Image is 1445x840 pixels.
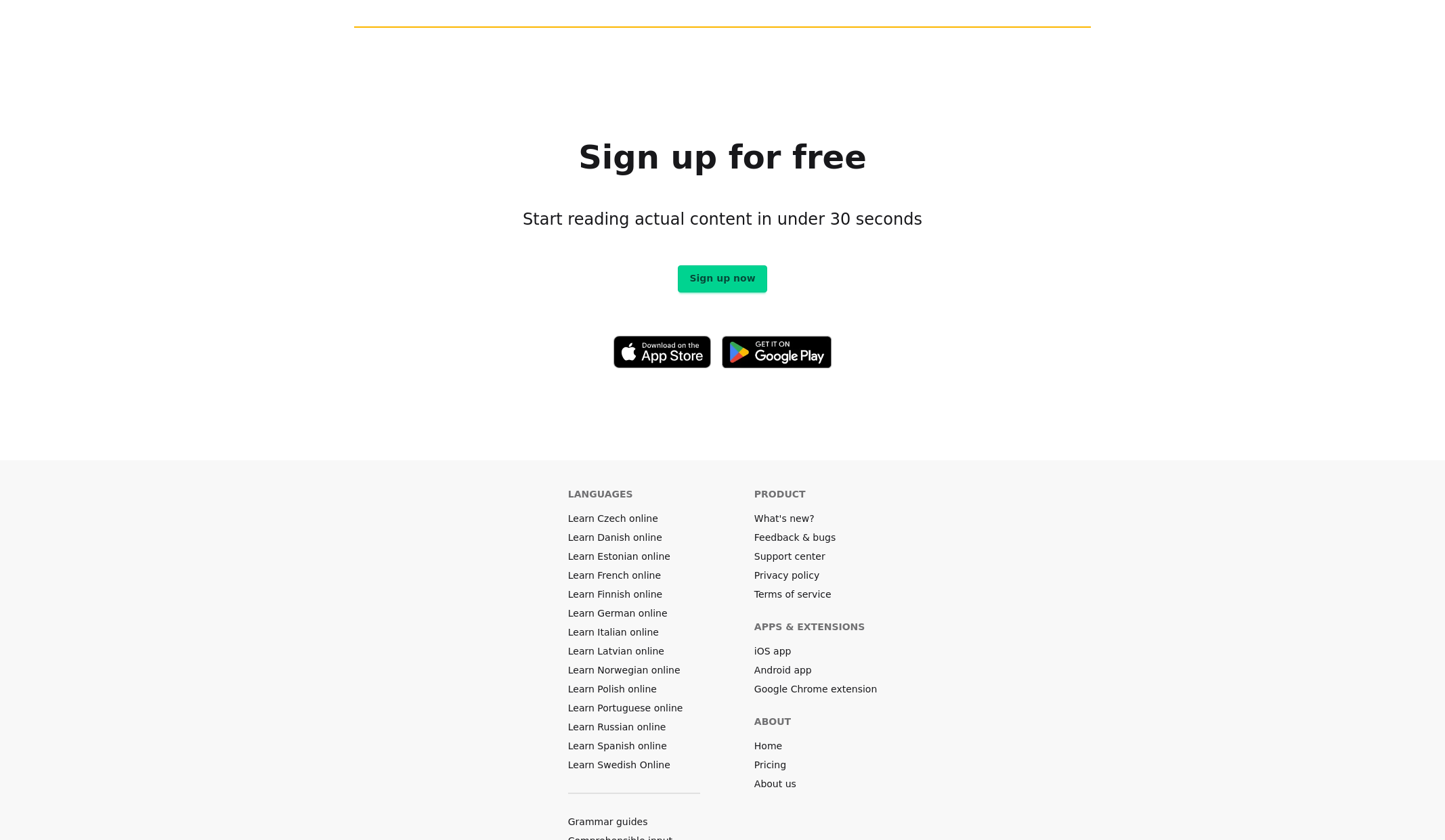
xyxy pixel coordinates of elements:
[754,512,815,525] a: What's new?
[568,815,648,828] a: Grammar guides
[568,644,664,658] a: Learn Latvian online
[568,682,657,696] a: Learn Polish online
[568,588,662,601] a: Learn Finnish online
[722,336,832,368] img: Get it on Google Play
[754,663,812,677] a: Android app
[754,531,836,544] a: Feedback & bugs
[568,625,659,639] a: Learn Italian online
[754,739,782,753] a: Home
[754,588,832,601] a: Terms of service
[523,208,922,230] h3: Start reading actual content in under 30 seconds
[754,682,877,696] a: Google Chrome extension
[754,715,791,728] h6: About
[754,569,819,582] a: Privacy policy
[568,701,683,715] a: Learn Portuguese online
[568,487,633,501] h6: Languages
[568,606,668,620] a: Learn German online
[568,569,661,582] a: Learn French online
[678,265,767,292] a: Sign up now
[754,777,796,791] a: About us
[754,550,825,563] a: Support center
[613,336,711,368] img: Download on the App Store
[568,550,670,563] a: Learn Estonian online
[568,720,666,734] a: Learn Russian online
[568,512,658,525] a: Learn Czech online
[568,531,662,544] a: Learn Danish online
[568,758,670,772] a: Learn Swedish Online
[568,663,681,677] a: Learn Norwegian online
[578,141,866,173] h1: Sign up for free
[754,758,786,772] a: Pricing
[568,739,667,753] a: Learn Spanish online
[754,644,792,658] a: iOS app
[754,620,865,634] h6: Apps & extensions
[754,487,806,501] h6: Product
